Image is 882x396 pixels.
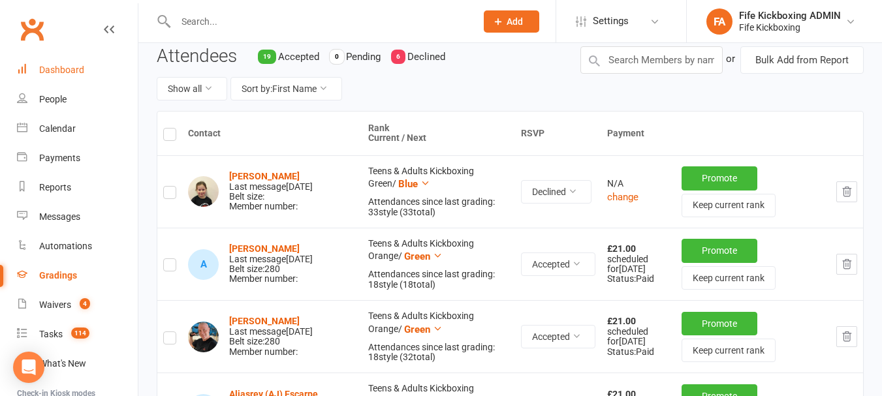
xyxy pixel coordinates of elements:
[398,178,418,190] span: Blue
[188,176,219,207] img: Abbie Literacki
[17,55,138,85] a: Dashboard
[278,51,319,63] span: Accepted
[682,166,757,190] button: Promote
[607,189,638,205] button: change
[188,322,219,352] img: Alan Mackinnon
[391,50,405,64] div: 6
[17,320,138,349] a: Tasks 114
[607,347,670,357] div: Status: Paid
[362,155,515,228] td: Teens & Adults Kickboxing Green /
[258,50,276,64] div: 19
[229,244,313,284] div: Belt size: 280 Member number:
[182,112,362,155] th: Contact
[682,239,757,262] button: Promote
[682,339,776,362] button: Keep current rank
[580,46,723,74] input: Search Members by name
[404,249,443,264] button: Green
[407,51,445,63] span: Declined
[739,10,841,22] div: Fife Kickboxing ADMIN
[39,329,63,339] div: Tasks
[188,249,219,280] div: Aiden Smith
[607,316,670,346] div: scheduled for [DATE]
[362,300,515,373] td: Teens & Adults Kickboxing Orange /
[682,266,776,290] button: Keep current rank
[362,112,515,155] th: Rank Current / Next
[362,228,515,300] td: Teens & Adults Kickboxing Orange /
[726,46,735,71] div: or
[521,252,595,276] button: Accepted
[39,270,77,281] div: Gradings
[172,12,467,31] input: Search...
[17,349,138,378] a: What's New
[682,312,757,335] button: Promote
[39,211,80,222] div: Messages
[346,51,381,63] span: Pending
[17,232,138,261] a: Automations
[521,325,595,348] button: Accepted
[607,244,670,274] div: scheduled for [DATE]
[230,77,342,100] button: Sort by:First Name
[507,16,523,27] span: Add
[521,180,591,204] button: Declined
[157,77,227,100] button: Show all
[17,114,138,144] a: Calendar
[16,13,48,46] a: Clubworx
[80,298,90,309] span: 4
[229,254,313,264] div: Last message [DATE]
[13,352,44,383] div: Open Intercom Messenger
[17,261,138,290] a: Gradings
[330,50,344,64] div: 0
[229,171,300,181] a: [PERSON_NAME]
[607,274,670,284] div: Status: Paid
[71,327,89,339] span: 114
[593,7,629,36] span: Settings
[229,327,313,337] div: Last message [DATE]
[39,358,86,369] div: What's New
[17,290,138,320] a: Waivers 4
[368,269,509,290] div: Attendances since last grading: 18 style ( 18 total)
[229,172,313,212] div: Belt size: Member number:
[607,316,636,326] strong: £21.00
[39,94,67,104] div: People
[739,22,841,33] div: Fife Kickboxing
[682,194,776,217] button: Keep current rank
[229,182,313,192] div: Last message [DATE]
[17,173,138,202] a: Reports
[157,46,237,67] h3: Attendees
[368,343,509,363] div: Attendances since last grading: 18 style ( 32 total)
[404,322,443,337] button: Green
[404,251,430,262] span: Green
[515,112,601,155] th: RSVP
[229,316,300,326] a: [PERSON_NAME]
[229,316,313,357] div: Belt size: 280 Member number:
[39,182,71,192] div: Reports
[39,65,84,75] div: Dashboard
[404,324,430,335] span: Green
[607,179,670,189] div: N/A
[484,10,539,33] button: Add
[368,197,509,217] div: Attendances since last grading: 33 style ( 33 total)
[39,241,92,251] div: Automations
[229,243,300,254] a: [PERSON_NAME]
[607,243,636,254] strong: £21.00
[17,85,138,114] a: People
[39,299,71,310] div: Waivers
[398,176,430,192] button: Blue
[17,144,138,173] a: Payments
[706,8,732,35] div: FA
[17,202,138,232] a: Messages
[601,112,863,155] th: Payment
[39,153,80,163] div: Payments
[740,46,864,74] button: Bulk Add from Report
[39,123,76,134] div: Calendar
